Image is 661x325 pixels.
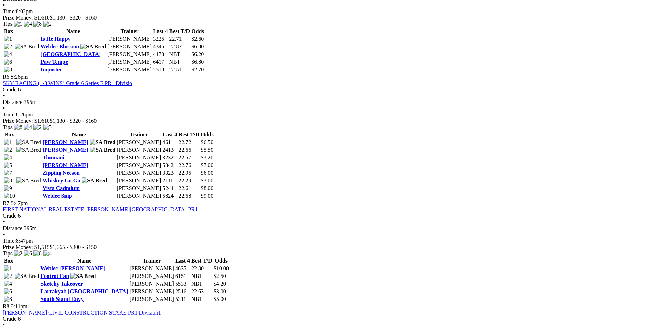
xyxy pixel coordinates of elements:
td: 4635 [175,265,190,272]
td: 22.71 [169,36,190,43]
span: Box [4,258,13,264]
td: 22.72 [178,139,200,146]
span: 8:47pm [11,200,28,206]
td: 22.80 [191,265,213,272]
td: 22.57 [178,154,200,161]
img: 2 [43,21,52,27]
img: 8 [33,21,42,27]
a: Larrakyah [GEOGRAPHIC_DATA] [40,288,128,294]
td: 22.29 [178,177,200,184]
span: R6 [3,74,9,80]
td: 5342 [162,162,177,169]
span: • [3,105,5,111]
img: 7 [4,170,12,176]
span: Distance: [3,99,24,105]
img: 2 [4,273,12,279]
td: 4473 [153,51,168,58]
td: 22.51 [169,66,190,73]
td: [PERSON_NAME] [107,51,152,58]
img: 10 [4,193,15,199]
td: [PERSON_NAME] [129,280,174,287]
span: Time: [3,112,16,118]
th: Last 4 [175,257,190,264]
span: Tips [3,250,13,256]
img: 1 [14,21,22,27]
span: $5.50 [201,147,213,153]
div: 6 [3,316,658,322]
a: [PERSON_NAME] [43,139,89,145]
td: 22.95 [178,169,200,176]
td: [PERSON_NAME] [116,154,161,161]
span: $1,130 - $320 - $160 [50,118,97,124]
td: NBT [191,280,213,287]
span: $1,065 - $300 - $150 [50,244,97,250]
img: SA Bred [90,139,115,145]
img: SA Bred [90,147,115,153]
td: [PERSON_NAME] [107,59,152,66]
img: SA Bred [16,139,41,145]
a: Vista Cadmium [43,185,80,191]
a: Weblec [PERSON_NAME] [40,265,105,271]
a: Imposter [40,67,62,73]
th: Best T/D [178,131,200,138]
span: $3.20 [201,154,213,160]
td: [PERSON_NAME] [116,169,161,176]
td: [PERSON_NAME] [107,43,152,50]
td: 22.68 [178,192,200,199]
div: 395m [3,99,658,105]
th: Trainer [116,131,161,138]
div: Prize Money: $1,610 [3,118,658,124]
td: 2516 [175,288,190,295]
td: 2518 [153,66,168,73]
span: • [3,219,5,225]
td: [PERSON_NAME] [129,296,174,303]
span: R8 [3,303,9,309]
td: [PERSON_NAME] [116,177,161,184]
a: FIRST NATIONAL REAL ESTATE [PERSON_NAME][GEOGRAPHIC_DATA] PR1 [3,206,198,212]
a: Thumani [43,154,64,160]
a: Weblec Blossom [40,44,79,50]
td: 5244 [162,185,177,192]
a: Weblec Snip [43,193,72,199]
span: Box [4,28,13,34]
span: Box [5,131,14,137]
span: Grade: [3,316,18,322]
td: [PERSON_NAME] [107,36,152,43]
div: Prize Money: $1,515 [3,244,658,250]
a: South Stand Envy [40,296,84,302]
span: $9.00 [201,193,213,199]
span: $3.00 [201,177,213,183]
img: 1 [4,265,12,272]
img: 6 [24,250,32,257]
td: NBT [191,273,213,280]
img: 4 [4,281,12,287]
img: SA Bred [15,44,39,50]
span: 8:26pm [11,74,28,80]
span: $4.20 [214,281,226,287]
span: Tips [3,124,13,130]
td: NBT [169,59,190,66]
span: Tips [3,21,13,27]
img: 6 [4,59,12,65]
a: SKY RACING (1-3 WINS) Grade 6 Series F PR1 Divisio [3,80,132,86]
th: Name [40,257,128,264]
td: 22.87 [169,43,190,50]
img: 8 [4,67,12,73]
th: Odds [191,28,204,35]
img: SA Bred [80,44,106,50]
img: 1 [4,36,12,42]
td: 2413 [162,146,177,153]
img: 4 [43,250,52,257]
img: 1 [4,139,12,145]
img: 4 [24,21,32,27]
td: 5824 [162,192,177,199]
span: $10.00 [214,265,229,271]
a: [PERSON_NAME] [43,147,89,153]
img: 2 [14,250,22,257]
td: [PERSON_NAME] [116,192,161,199]
span: Grade: [3,213,18,219]
span: $2.60 [191,36,204,42]
div: 8:47pm [3,238,658,244]
a: Whiskey Go Go [43,177,80,183]
span: $8.00 [201,185,213,191]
